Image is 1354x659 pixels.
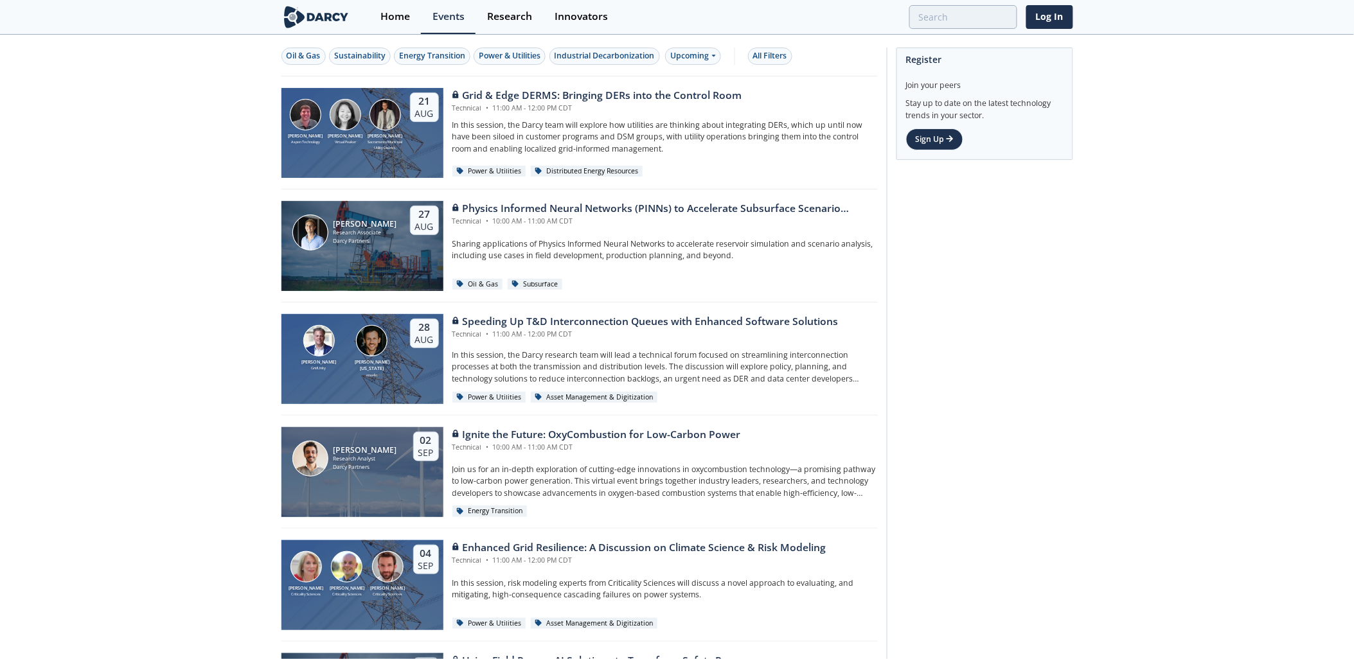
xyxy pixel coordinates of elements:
[452,443,741,453] div: Technical 10:00 AM - 11:00 AM CDT
[452,577,878,601] p: In this session, risk modeling experts from Criticality Sciences will discuss a novel approach to...
[452,279,503,290] div: Oil & Gas
[531,166,643,177] div: Distributed Energy Resources
[474,48,546,65] button: Power & Utilities
[333,463,396,471] div: Darcy Partners
[286,139,326,145] div: Aspen Technology
[368,585,409,592] div: [PERSON_NAME]
[286,585,327,592] div: [PERSON_NAME]
[508,279,563,290] div: Subsurface
[484,216,491,225] span: •
[452,329,839,340] div: Technical 11:00 AM - 12:00 PM CDT
[909,5,1017,29] input: Advanced Search
[333,455,396,463] div: Research Analyst
[484,443,491,452] span: •
[370,99,401,130] img: Yevgeniy Postnov
[366,133,405,140] div: [PERSON_NAME]
[329,48,391,65] button: Sustainability
[326,133,366,140] div: [PERSON_NAME]
[366,139,405,150] div: Sacramento Municipal Utility District.
[555,50,655,62] div: Industrial Decarbonization
[356,325,387,356] img: Luigi Montana
[452,392,526,403] div: Power & Utilities
[281,88,878,178] a: Jonathan Curtis [PERSON_NAME] Aspen Technology Brenda Chew [PERSON_NAME] Virtual Peaker Yevgeniy ...
[326,585,368,592] div: [PERSON_NAME]
[418,547,434,560] div: 04
[287,50,321,62] div: Oil & Gas
[333,220,396,229] div: [PERSON_NAME]
[452,103,742,114] div: Technical 11:00 AM - 12:00 PM CDT
[286,133,326,140] div: [PERSON_NAME]
[292,215,328,250] img: Juan Mayol
[281,6,352,28] img: logo-wide.svg
[352,373,392,378] div: envelio
[326,139,366,145] div: Virtual Peaker
[452,201,878,216] div: Physics Informed Neural Networks (PINNs) to Accelerate Subsurface Scenario Analysis
[334,50,386,62] div: Sustainability
[452,349,878,385] p: In this session, the Darcy research team will lead a technical forum focused on streamlining inte...
[452,238,878,262] p: Sharing applications of Physics Informed Neural Networks to accelerate reservoir simulation and s...
[484,103,491,112] span: •
[326,592,368,597] div: Criticality Sciences
[418,434,434,447] div: 02
[281,314,878,404] a: Brian Fitzsimons [PERSON_NAME] GridUnity Luigi Montana [PERSON_NAME][US_STATE] envelio 28 Aug Spe...
[399,50,465,62] div: Energy Transition
[415,208,434,221] div: 27
[452,314,839,329] div: Speeding Up T&D Interconnection Queues with Enhanced Software Solutions
[281,201,878,291] a: Juan Mayol [PERSON_NAME] Research Associate Darcy Partners 27 Aug Physics Informed Neural Network...
[452,505,528,517] div: Energy Transition
[415,108,434,119] div: Aug
[753,50,787,62] div: All Filters
[415,95,434,108] div: 21
[281,48,326,65] button: Oil & Gas
[1026,5,1073,29] a: Log In
[484,556,491,565] span: •
[487,12,532,22] div: Research
[906,71,1064,91] div: Join your peers
[452,556,826,566] div: Technical 11:00 AM - 12:00 PM CDT
[452,119,878,155] p: In this session, the Darcy team will explore how utilities are thinking about integrating DERs, w...
[452,427,741,443] div: Ignite the Future: OxyCombustion for Low-Carbon Power
[418,447,434,459] div: Sep
[906,48,1064,71] div: Register
[531,392,658,403] div: Asset Management & Digitization
[452,88,742,103] div: Grid & Edge DERMS: Bringing DERs into the Control Room
[281,540,878,630] a: Susan Ginsburg [PERSON_NAME] Criticality Sciences Ben Ruddell [PERSON_NAME] Criticality Sciences ...
[479,50,540,62] div: Power & Utilities
[531,618,658,629] div: Asset Management & Digitization
[281,427,878,517] a: Nicolas Lassalle [PERSON_NAME] Research Analyst Darcy Partners 02 Sep Ignite the Future: OxyCombu...
[748,48,792,65] button: All Filters
[380,12,410,22] div: Home
[432,12,465,22] div: Events
[286,592,327,597] div: Criticality Sciences
[299,365,339,371] div: GridUnity
[299,359,339,366] div: [PERSON_NAME]
[290,551,322,583] img: Susan Ginsburg
[368,592,409,597] div: Criticality Sciences
[452,464,878,499] p: Join us for an in-depth exploration of cutting-edge innovations in oxycombustion technology—a pro...
[415,334,434,346] div: Aug
[290,99,321,130] img: Jonathan Curtis
[333,229,396,237] div: Research Associate
[906,128,963,150] a: Sign Up
[555,12,608,22] div: Innovators
[452,540,826,556] div: Enhanced Grid Resilience: A Discussion on Climate Science & Risk Modeling
[352,359,392,373] div: [PERSON_NAME][US_STATE]
[906,91,1064,121] div: Stay up to date on the latest technology trends in your sector.
[303,325,335,356] img: Brian Fitzsimons
[484,329,491,338] span: •
[292,441,328,477] img: Nicolas Lassalle
[452,618,526,629] div: Power & Utilities
[330,99,361,130] img: Brenda Chew
[333,446,396,455] div: [PERSON_NAME]
[331,551,362,583] img: Ben Ruddell
[549,48,660,65] button: Industrial Decarbonization
[418,560,434,572] div: Sep
[452,166,526,177] div: Power & Utilities
[452,216,878,227] div: Technical 10:00 AM - 11:00 AM CDT
[333,237,396,245] div: Darcy Partners
[394,48,470,65] button: Energy Transition
[372,551,404,583] img: Ross Dakin
[665,48,721,65] div: Upcoming
[415,321,434,334] div: 28
[415,221,434,233] div: Aug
